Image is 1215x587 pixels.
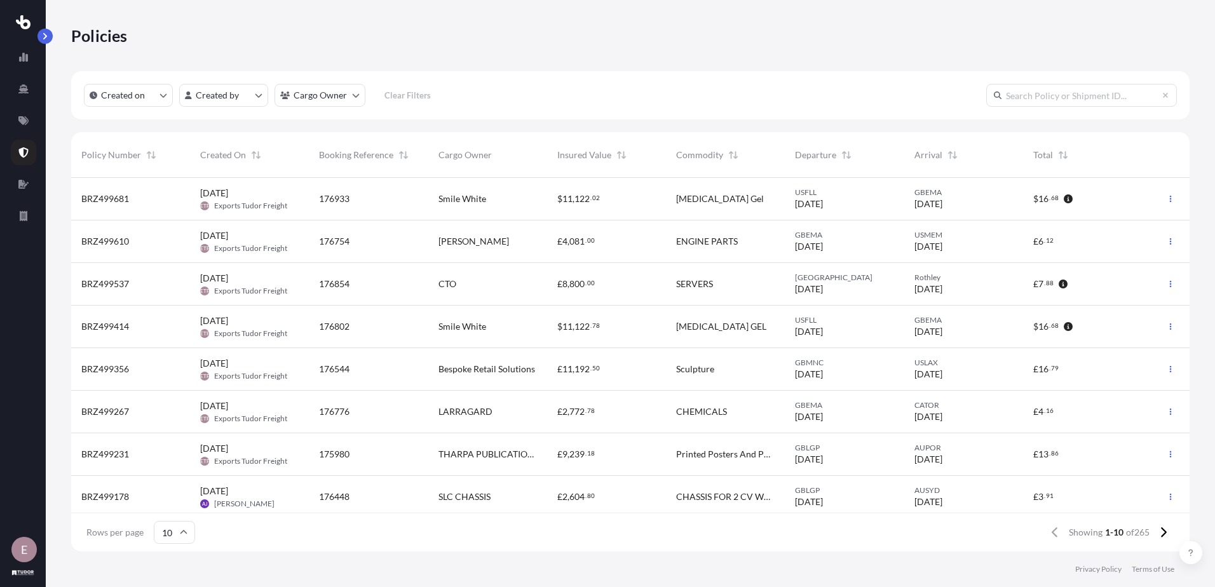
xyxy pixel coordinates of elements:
[438,363,535,375] span: Bespoke Retail Solutions
[557,322,562,331] span: $
[396,147,411,163] button: Sort
[795,325,823,338] span: [DATE]
[585,281,587,285] span: .
[557,407,562,416] span: £
[81,192,129,205] span: BRZ499681
[81,405,129,418] span: BRZ499267
[676,192,764,205] span: [MEDICAL_DATA] Gel
[914,198,942,210] span: [DATE]
[438,490,491,503] span: SLC CHASSIS
[1049,196,1050,200] span: .
[614,147,629,163] button: Sort
[438,320,486,333] span: Smile White
[795,198,823,210] span: [DATE]
[1075,564,1122,574] a: Privacy Policy
[1033,237,1038,246] span: £
[438,192,486,205] span: Smile White
[1038,492,1043,501] span: 3
[196,89,239,102] p: Created by
[214,414,287,424] span: Exports Tudor Freight
[1049,323,1050,328] span: .
[1038,407,1043,416] span: 4
[1051,323,1059,328] span: 68
[438,235,509,248] span: [PERSON_NAME]
[592,366,600,370] span: 50
[569,237,585,246] span: 081
[200,314,228,327] span: [DATE]
[200,400,228,412] span: [DATE]
[986,84,1177,107] input: Search Policy or Shipment ID...
[1126,526,1150,539] span: of 265
[574,322,590,331] span: 122
[81,448,129,461] span: BRZ499231
[101,89,145,102] p: Created on
[200,187,228,199] span: [DATE]
[214,201,287,211] span: Exports Tudor Freight
[587,408,595,413] span: 78
[914,368,942,381] span: [DATE]
[319,320,350,333] span: 176802
[914,149,942,161] span: Arrival
[319,405,350,418] span: 176776
[795,400,893,410] span: GBEMA
[592,323,600,328] span: 78
[200,285,210,297] span: ETF
[567,407,569,416] span: ,
[1038,194,1049,203] span: 16
[562,450,567,459] span: 9
[573,365,574,374] span: ,
[81,363,129,375] span: BRZ499356
[562,194,573,203] span: 11
[200,412,210,425] span: ETF
[726,147,741,163] button: Sort
[676,149,723,161] span: Commodity
[562,237,567,246] span: 4
[200,199,210,212] span: ETF
[214,456,287,466] span: Exports Tudor Freight
[573,194,574,203] span: ,
[676,405,727,418] span: CHEMICALS
[557,280,562,288] span: £
[587,281,595,285] span: 00
[795,187,893,198] span: USFLL
[200,272,228,285] span: [DATE]
[795,315,893,325] span: USFLL
[590,366,592,370] span: .
[81,235,129,248] span: BRZ499610
[1046,281,1054,285] span: 88
[1038,450,1049,459] span: 13
[372,85,443,105] button: Clear Filters
[1046,408,1054,413] span: 16
[1046,494,1054,498] span: 91
[585,494,587,498] span: .
[1033,280,1038,288] span: £
[567,280,569,288] span: ,
[914,410,942,423] span: [DATE]
[914,485,1013,496] span: AUSYD
[1049,451,1050,455] span: .
[795,368,823,381] span: [DATE]
[1046,238,1054,243] span: 12
[1033,450,1038,459] span: £
[590,323,592,328] span: .
[319,448,350,461] span: 175980
[200,455,210,468] span: ETF
[569,407,585,416] span: 772
[562,407,567,416] span: 2
[438,278,456,290] span: CTO
[384,89,431,102] p: Clear Filters
[214,286,287,296] span: Exports Tudor Freight
[567,237,569,246] span: ,
[1044,408,1045,413] span: .
[676,448,775,461] span: Printed Posters And Postcards
[574,365,590,374] span: 192
[914,240,942,253] span: [DATE]
[795,358,893,368] span: GBMNC
[200,242,210,255] span: ETF
[81,278,129,290] span: BRZ499537
[795,273,893,283] span: [GEOGRAPHIC_DATA]
[557,492,562,501] span: £
[914,400,1013,410] span: CATOR
[1105,526,1123,539] span: 1-10
[567,450,569,459] span: ,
